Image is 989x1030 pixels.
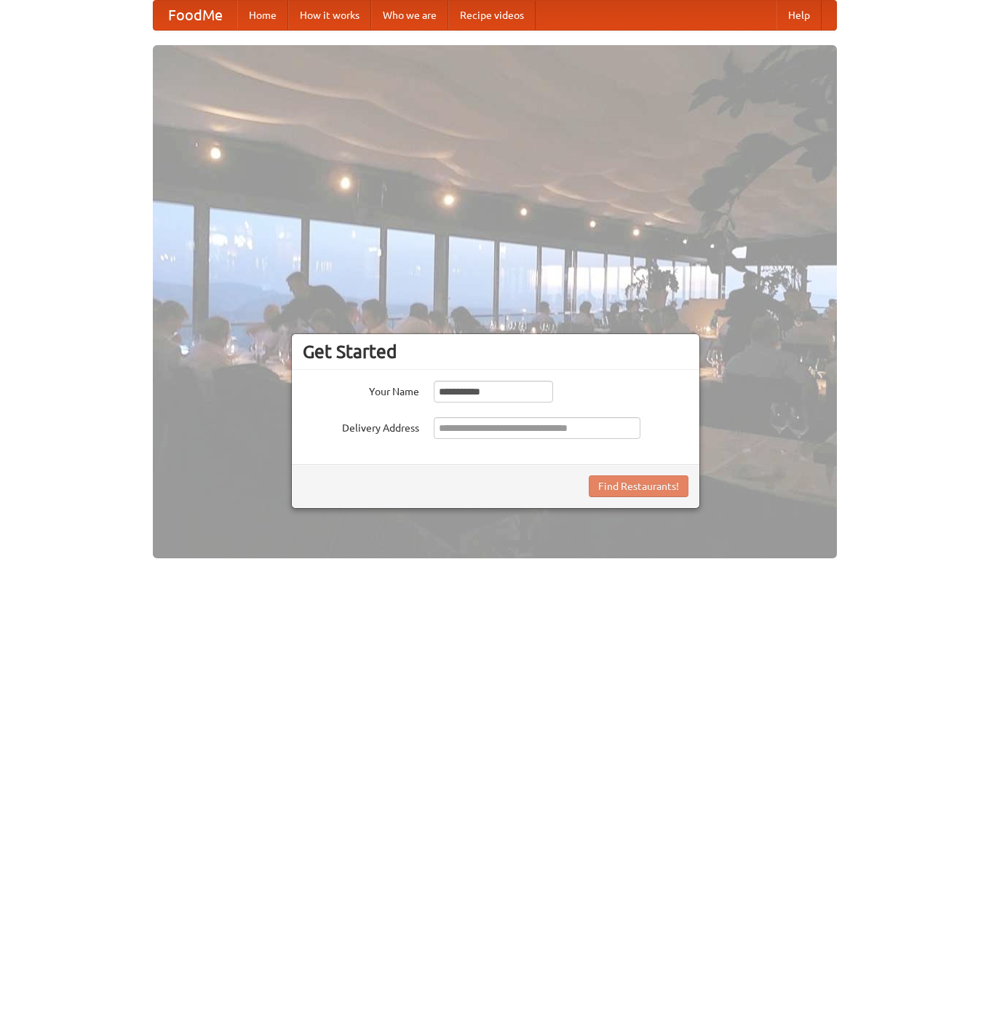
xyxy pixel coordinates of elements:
[303,381,419,399] label: Your Name
[237,1,288,30] a: Home
[776,1,822,30] a: Help
[288,1,371,30] a: How it works
[154,1,237,30] a: FoodMe
[303,417,419,435] label: Delivery Address
[371,1,448,30] a: Who we are
[303,341,688,363] h3: Get Started
[589,475,688,497] button: Find Restaurants!
[448,1,536,30] a: Recipe videos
